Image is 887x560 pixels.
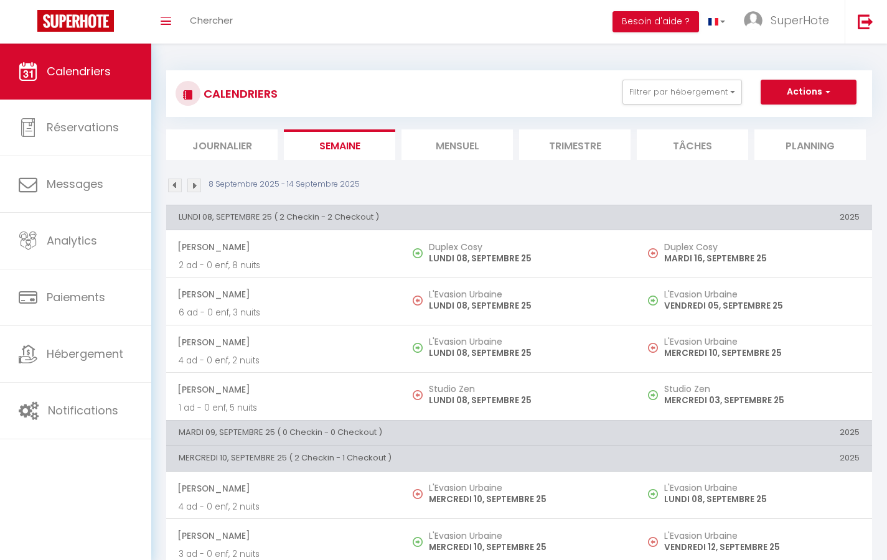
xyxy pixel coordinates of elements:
img: NO IMAGE [413,489,423,499]
span: [PERSON_NAME] [177,330,389,354]
img: NO IMAGE [648,537,658,547]
li: Mensuel [401,129,513,160]
span: Notifications [48,403,118,418]
button: Filtrer par hébergement [622,80,742,105]
span: Chercher [190,14,233,27]
img: NO IMAGE [413,296,423,306]
h5: L'Evasion Urbaine [664,289,860,299]
p: VENDREDI 12, SEPTEMBRE 25 [664,541,860,554]
th: LUNDI 08, SEPTEMBRE 25 ( 2 Checkin - 2 Checkout ) [166,205,637,230]
h5: Duplex Cosy [429,242,624,252]
span: [PERSON_NAME] [177,477,389,500]
li: Trimestre [519,129,631,160]
p: LUNDI 08, SEPTEMBRE 25 [664,493,860,506]
h5: L'Evasion Urbaine [429,483,624,493]
p: MERCREDI 03, SEPTEMBRE 25 [664,394,860,407]
span: Hébergement [47,346,123,362]
p: 6 ad - 0 enf, 3 nuits [179,306,389,319]
th: 2025 [637,446,872,471]
h5: Studio Zen [429,384,624,394]
span: Analytics [47,233,97,248]
button: Ouvrir le widget de chat LiveChat [10,5,47,42]
span: Réservations [47,119,119,135]
th: MARDI 09, SEPTEMBRE 25 ( 0 Checkin - 0 Checkout ) [166,420,637,445]
p: 4 ad - 0 enf, 2 nuits [179,500,389,513]
p: MERCREDI 10, SEPTEMBRE 25 [664,347,860,360]
span: [PERSON_NAME] [177,282,389,306]
h5: L'Evasion Urbaine [429,531,624,541]
img: NO IMAGE [648,248,658,258]
h5: L'Evasion Urbaine [664,337,860,347]
h5: Studio Zen [664,384,860,394]
img: NO IMAGE [648,390,658,400]
p: 4 ad - 0 enf, 2 nuits [179,354,389,367]
h5: Duplex Cosy [664,242,860,252]
span: Calendriers [47,63,111,79]
h5: L'Evasion Urbaine [664,483,860,493]
span: [PERSON_NAME] [177,378,389,401]
p: MERCREDI 10, SEPTEMBRE 25 [429,541,624,554]
h5: L'Evasion Urbaine [429,337,624,347]
p: LUNDI 08, SEPTEMBRE 25 [429,347,624,360]
p: 2 ad - 0 enf, 8 nuits [179,259,389,272]
button: Actions [761,80,856,105]
img: NO IMAGE [648,296,658,306]
th: 2025 [637,420,872,445]
p: 1 ad - 0 enf, 5 nuits [179,401,389,414]
h5: L'Evasion Urbaine [664,531,860,541]
th: MERCREDI 10, SEPTEMBRE 25 ( 2 Checkin - 1 Checkout ) [166,446,637,471]
span: SuperHote [771,12,829,28]
p: LUNDI 08, SEPTEMBRE 25 [429,394,624,407]
p: MARDI 16, SEPTEMBRE 25 [664,252,860,265]
h5: L'Evasion Urbaine [429,289,624,299]
img: NO IMAGE [413,390,423,400]
img: NO IMAGE [648,343,658,353]
p: LUNDI 08, SEPTEMBRE 25 [429,299,624,312]
p: LUNDI 08, SEPTEMBRE 25 [429,252,624,265]
span: [PERSON_NAME] [177,524,389,548]
button: Besoin d'aide ? [612,11,699,32]
img: ... [744,11,763,30]
p: VENDREDI 05, SEPTEMBRE 25 [664,299,860,312]
img: logout [858,14,873,29]
li: Semaine [284,129,395,160]
li: Journalier [166,129,278,160]
span: Messages [47,176,103,192]
p: MERCREDI 10, SEPTEMBRE 25 [429,493,624,506]
img: Super Booking [37,10,114,32]
img: NO IMAGE [648,489,658,499]
li: Planning [754,129,866,160]
li: Tâches [637,129,748,160]
span: [PERSON_NAME] [177,235,389,259]
h3: CALENDRIERS [200,80,278,108]
th: 2025 [637,205,872,230]
p: 8 Septembre 2025 - 14 Septembre 2025 [209,179,360,190]
span: Paiements [47,289,105,305]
